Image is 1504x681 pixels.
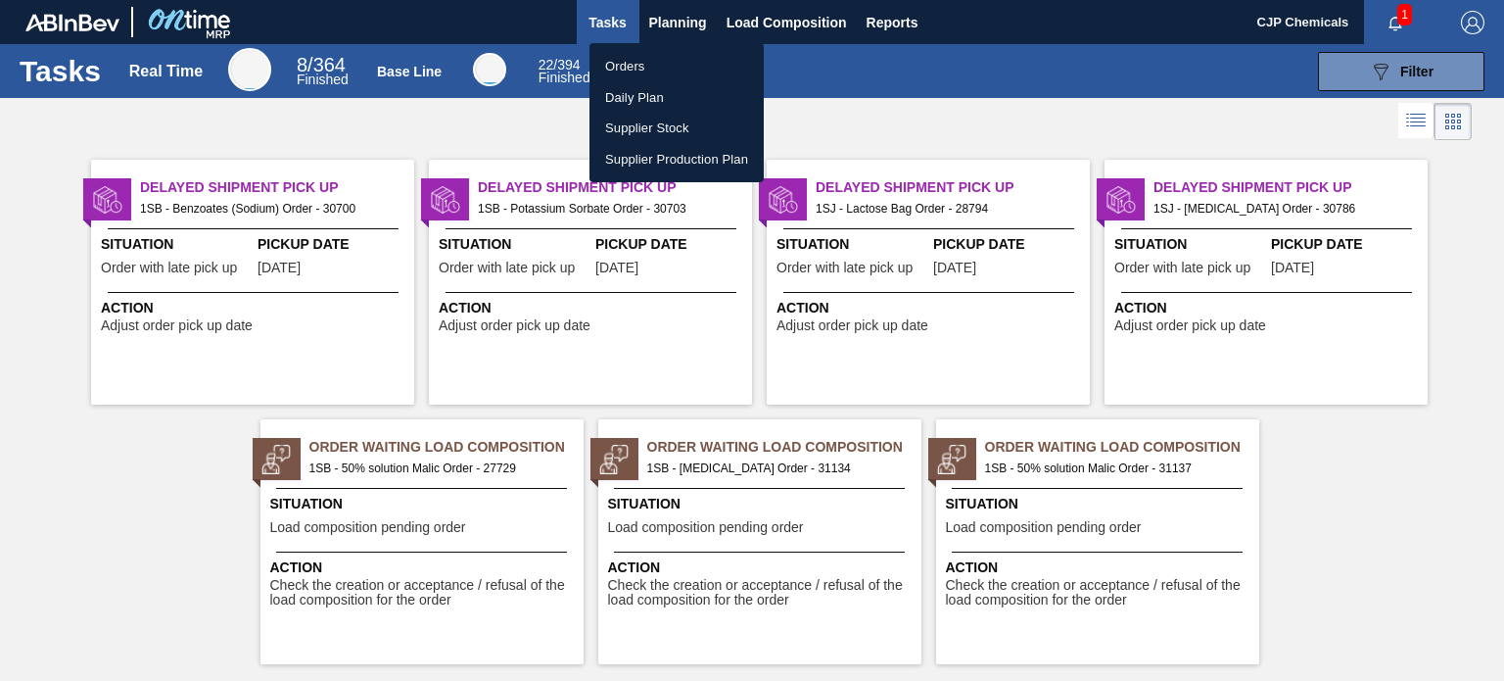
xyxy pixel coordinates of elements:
[589,144,764,175] a: Supplier Production Plan
[589,113,764,144] a: Supplier Stock
[589,51,764,82] a: Orders
[589,82,764,114] a: Daily Plan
